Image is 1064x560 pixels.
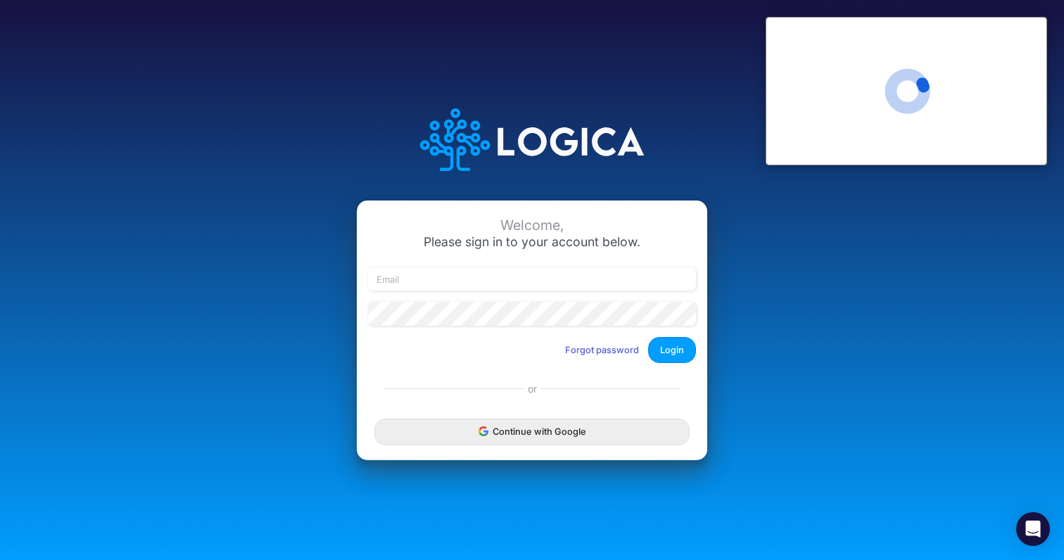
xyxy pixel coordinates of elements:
[368,267,696,291] input: Email
[374,419,690,445] button: Continue with Google
[368,217,696,234] div: Welcome,
[1016,512,1050,546] div: Open Intercom Messenger
[556,338,648,362] button: Forgot password
[885,68,930,114] span: Loading
[424,234,640,249] span: Please sign in to your account below.
[648,337,696,363] button: Login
